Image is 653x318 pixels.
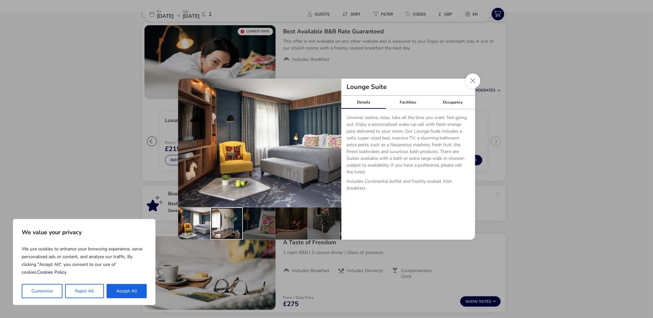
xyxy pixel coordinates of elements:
[341,96,386,109] div: Details
[22,243,147,279] p: We use cookies to enhance your browsing experience, serve personalised ads or content, and analys...
[347,114,470,178] p: Unwind, recline, relax, take all the time you want. Not going out. Enjoy a personalised wake-up c...
[178,79,475,240] div: details
[341,84,392,90] h2: Lounge Suite
[37,269,66,275] a: Cookies Policy
[430,96,475,109] div: Occupancy
[22,284,63,298] button: Customise
[65,284,104,298] button: Reject All
[107,284,147,298] button: Accept All
[22,226,147,239] p: We value your privacy
[347,178,470,194] p: Includes Continental buffet and freshly cooked, Irish breakfast.
[465,73,480,88] button: Close dialog
[13,219,155,305] div: We value your privacy
[386,96,430,109] div: Facilities
[178,79,341,207] img: 673552afe1a8fe09362739fc6a7b70e570782ea7df393f14647c41bce0c68dbd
